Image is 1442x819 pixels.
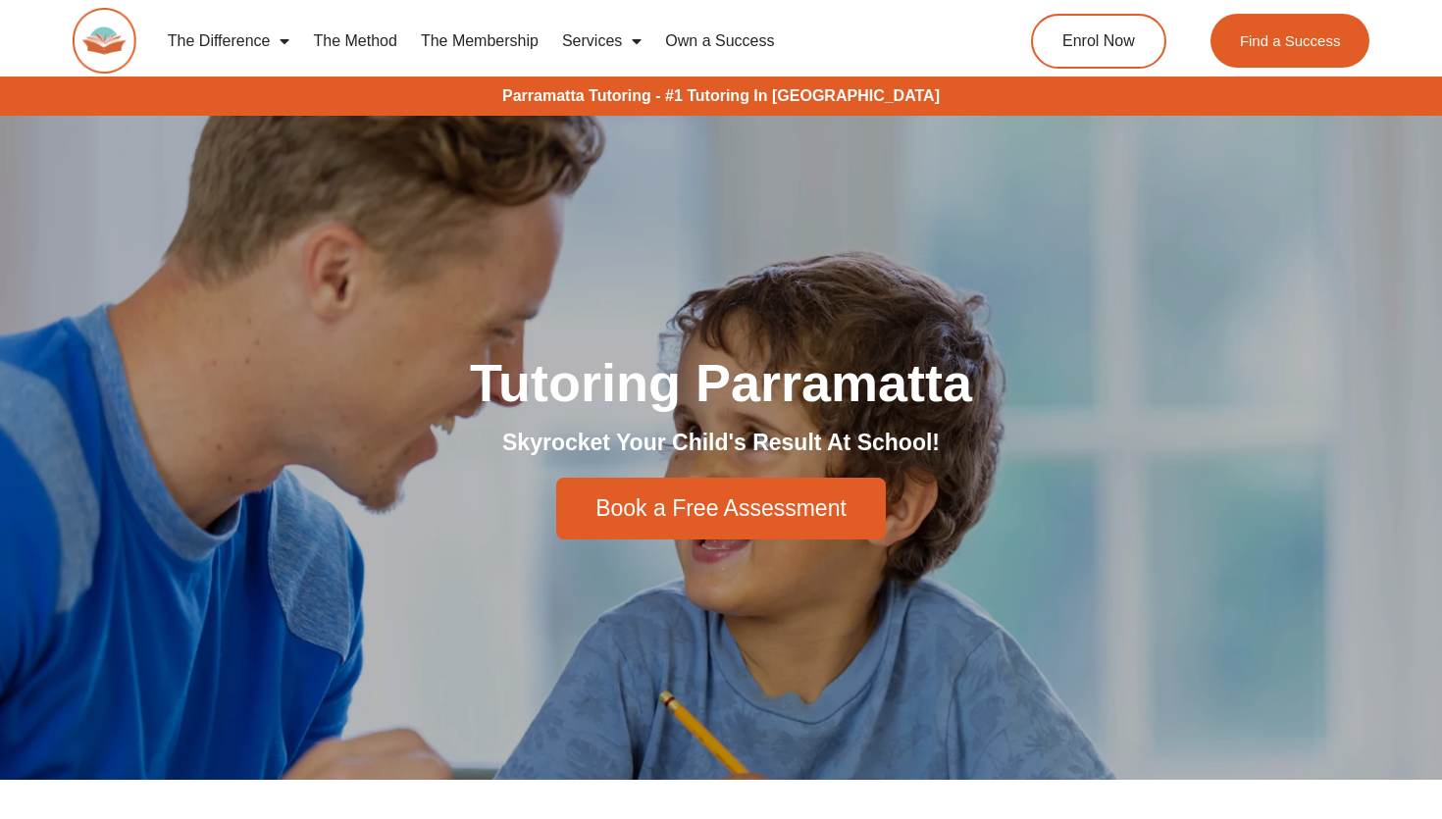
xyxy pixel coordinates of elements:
span: Book a Free Assessment [595,497,847,520]
a: The Membership [409,19,550,64]
nav: Menu [156,19,957,64]
a: The Method [301,19,408,64]
span: Enrol Now [1062,33,1135,49]
a: Own a Success [653,19,786,64]
a: Find a Success [1210,14,1370,68]
h1: Tutoring Parramatta [172,356,1270,409]
span: Find a Success [1240,33,1341,48]
a: The Difference [156,19,302,64]
a: Enrol Now [1031,14,1166,69]
a: Book a Free Assessment [556,478,886,539]
h2: Skyrocket Your Child's Result At School! [172,429,1270,458]
a: Services [550,19,653,64]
